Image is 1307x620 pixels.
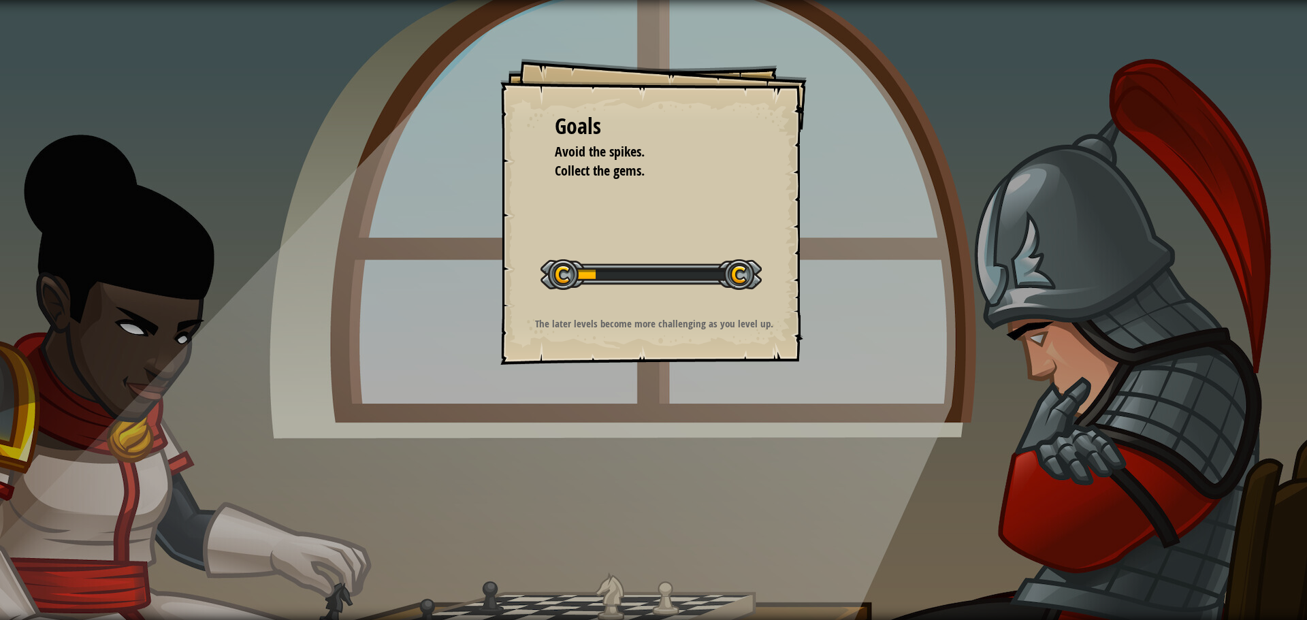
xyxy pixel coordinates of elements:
li: Collect the gems. [538,161,749,181]
div: Goals [555,111,752,142]
li: Avoid the spikes. [538,142,749,162]
p: The later levels become more challenging as you level up. [517,316,790,331]
span: Avoid the spikes. [555,142,645,161]
span: Collect the gems. [555,161,645,180]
